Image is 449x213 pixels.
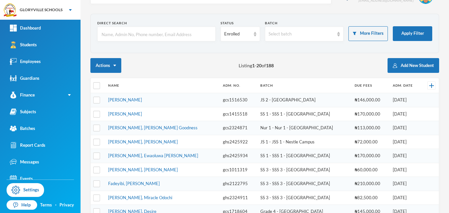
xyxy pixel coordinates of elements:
[105,78,220,93] th: Name
[221,21,260,26] div: Status
[351,191,390,205] td: ₦82,500.00
[7,200,37,210] a: Help
[351,163,390,177] td: ₦60,000.00
[55,202,57,208] div: ·
[257,163,351,177] td: SS 3 - SSS 3 - [GEOGRAPHIC_DATA]
[257,107,351,121] td: SS 1 - SSS 1 - [GEOGRAPHIC_DATA]
[257,177,351,191] td: SS 3 - SSS 3 - [GEOGRAPHIC_DATA]
[257,149,351,163] td: SS 1 - SSS 1 - [GEOGRAPHIC_DATA]
[108,125,198,130] a: [PERSON_NAME], [PERSON_NAME] Goodness
[220,149,257,163] td: ghs2425934
[351,177,390,191] td: ₦210,000.00
[269,31,334,37] div: Select batch
[429,83,434,88] img: +
[257,93,351,107] td: JS 2 - [GEOGRAPHIC_DATA]
[10,108,36,115] div: Subjects
[59,202,74,208] a: Privacy
[390,78,421,93] th: Adm. Date
[10,142,45,149] div: Report Cards
[101,27,212,42] input: Name, Admin No, Phone number, Email Address
[351,135,390,149] td: ₦72,000.00
[256,63,262,68] b: 20
[108,153,198,158] a: [PERSON_NAME], Ewaoluwa [PERSON_NAME]
[10,58,41,65] div: Employees
[390,149,421,163] td: [DATE]
[351,107,390,121] td: ₦170,000.00
[257,121,351,135] td: Nur 1 - Nur 1 - [GEOGRAPHIC_DATA]
[220,78,257,93] th: Adm. No.
[10,25,41,32] div: Dashboard
[348,26,388,41] button: More Filters
[390,163,421,177] td: [DATE]
[220,107,257,121] td: gcs1415518
[220,191,257,205] td: ghs2324911
[257,78,351,93] th: Batch
[40,202,52,208] a: Terms
[220,177,257,191] td: ghs2122795
[252,63,255,68] b: 1
[108,111,142,117] a: [PERSON_NAME]
[7,183,44,197] a: Settings
[97,21,216,26] div: Direct Search
[220,93,257,107] td: gcs1516530
[220,163,257,177] td: gcs1011319
[10,175,33,182] div: Events
[20,7,62,13] div: GLORYVILLE SCHOOLS
[351,149,390,163] td: ₦170,000.00
[10,125,35,132] div: Batches
[257,135,351,149] td: JS 1 - JSS 1 - Nestle Campus
[351,121,390,135] td: ₦113,000.00
[10,75,39,82] div: Guardians
[390,121,421,135] td: [DATE]
[108,181,160,186] a: Fadeyibi, [PERSON_NAME]
[4,4,17,17] img: logo
[390,93,421,107] td: [DATE]
[390,135,421,149] td: [DATE]
[220,121,257,135] td: gcs2324871
[390,107,421,121] td: [DATE]
[388,58,439,73] button: Add New Student
[108,139,178,144] a: [PERSON_NAME], [PERSON_NAME]
[108,195,172,200] a: [PERSON_NAME], Miracle Odochi
[108,167,178,172] a: [PERSON_NAME], [PERSON_NAME]
[10,92,35,98] div: Finance
[351,78,390,93] th: Due Fees
[239,62,274,69] span: Listing - of
[90,58,121,73] button: Actions
[266,63,274,68] b: 188
[390,177,421,191] td: [DATE]
[224,31,250,37] div: Enrolled
[257,191,351,205] td: SS 3 - SSS 3 - [GEOGRAPHIC_DATA]
[10,41,37,48] div: Students
[108,97,142,102] a: [PERSON_NAME]
[351,93,390,107] td: ₦146,000.00
[10,159,39,165] div: Messages
[220,135,257,149] td: ghs2425922
[390,191,421,205] td: [DATE]
[265,21,344,26] div: Batch
[393,26,432,41] button: Apply Filter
